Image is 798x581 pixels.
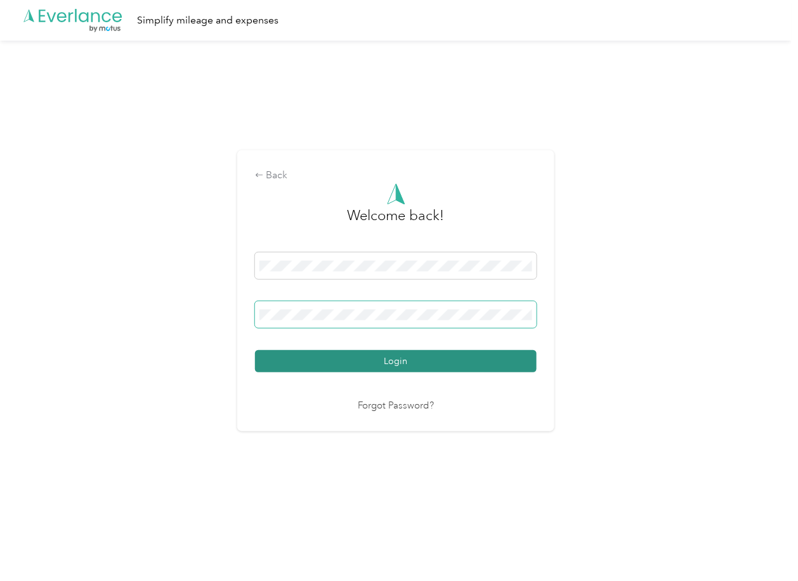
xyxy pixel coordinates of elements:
[348,205,445,239] h3: greeting
[727,510,798,581] iframe: Everlance-gr Chat Button Frame
[358,399,434,414] a: Forgot Password?
[255,168,537,183] div: Back
[137,13,278,29] div: Simplify mileage and expenses
[255,350,537,372] button: Login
